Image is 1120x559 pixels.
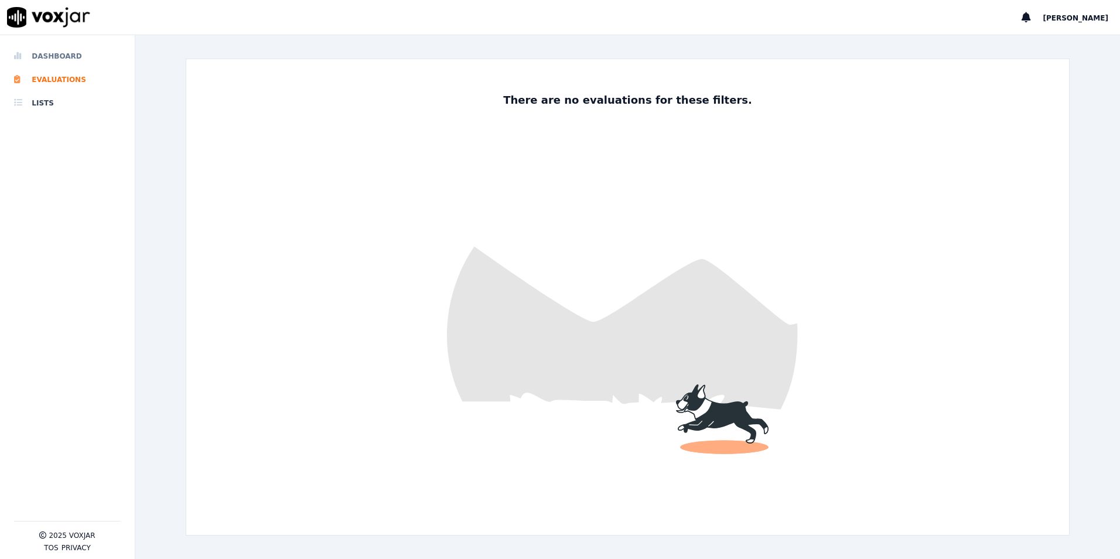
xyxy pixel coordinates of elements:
p: There are no evaluations for these filters. [498,92,757,108]
img: fun dog [186,59,1069,535]
span: [PERSON_NAME] [1043,14,1108,22]
a: Lists [14,91,121,115]
button: Privacy [62,543,91,553]
a: Dashboard [14,45,121,68]
button: TOS [44,543,58,553]
a: Evaluations [14,68,121,91]
button: [PERSON_NAME] [1043,11,1120,25]
img: voxjar logo [7,7,90,28]
p: 2025 Voxjar [49,531,95,540]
